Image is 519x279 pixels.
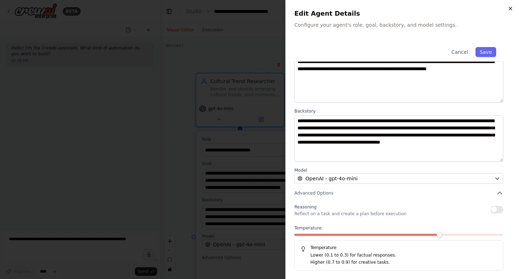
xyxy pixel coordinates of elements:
[294,21,510,29] p: Configure your agent's role, goal, backstory, and model settings.
[294,167,503,173] label: Model
[294,211,406,217] p: Reflect on a task and create a plan before execution
[294,173,503,184] button: OpenAI - gpt-4o-mini
[447,47,472,57] button: Cancel
[305,175,357,182] span: OpenAI - gpt-4o-mini
[294,205,316,210] span: Reasoning
[310,252,497,259] p: Lower (0.1 to 0.3) for factual responses.
[310,259,497,266] p: Higher (0.7 to 0.9) for creative tasks.
[294,108,503,114] label: Backstory
[294,190,503,197] button: Advanced Options
[294,9,510,19] h2: Edit Agent Details
[300,245,497,250] h5: Temperature
[294,225,323,231] span: Temperature:
[294,190,333,196] span: Advanced Options
[475,47,496,57] button: Save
